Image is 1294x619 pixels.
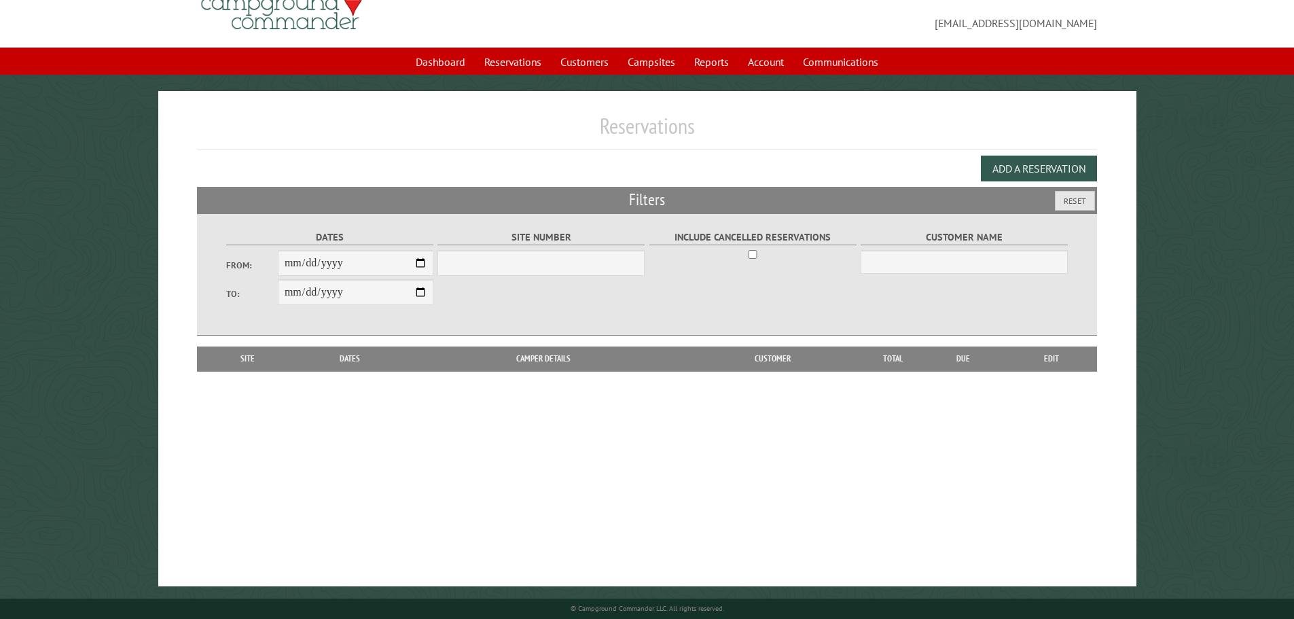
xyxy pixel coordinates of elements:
[476,49,550,75] a: Reservations
[866,347,920,371] th: Total
[408,49,473,75] a: Dashboard
[226,230,433,245] label: Dates
[197,187,1098,213] h2: Filters
[226,259,278,272] label: From:
[861,230,1068,245] label: Customer Name
[571,604,724,613] small: © Campground Commander LLC. All rights reserved.
[204,347,292,371] th: Site
[552,49,617,75] a: Customers
[679,347,866,371] th: Customer
[197,113,1098,150] h1: Reservations
[686,49,737,75] a: Reports
[619,49,683,75] a: Campsites
[292,347,408,371] th: Dates
[437,230,645,245] label: Site Number
[795,49,886,75] a: Communications
[408,347,679,371] th: Camper Details
[1055,191,1095,211] button: Reset
[920,347,1006,371] th: Due
[981,156,1097,181] button: Add a Reservation
[226,287,278,300] label: To:
[740,49,792,75] a: Account
[1006,347,1098,371] th: Edit
[649,230,857,245] label: Include Cancelled Reservations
